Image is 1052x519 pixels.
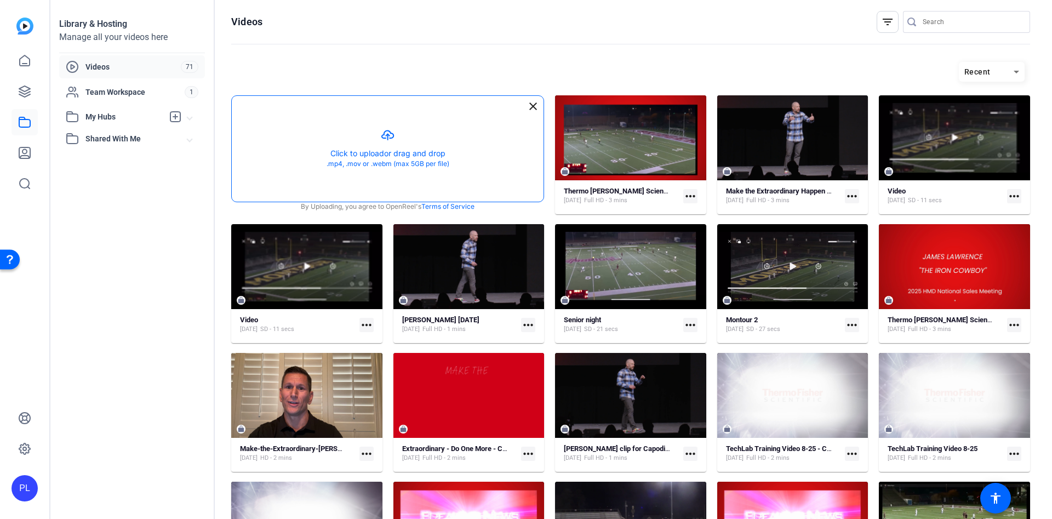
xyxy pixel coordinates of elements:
a: Make-the-Extraordinary-[PERSON_NAME] soundbite_STABILIZED[DATE]HD - 2 mins [240,444,355,463]
span: Team Workspace [85,87,185,98]
span: SD - 27 secs [746,325,780,334]
strong: Make the Extraordinary Happen - [PERSON_NAME] [726,187,885,195]
div: Library & Hosting [59,18,205,31]
mat-icon: more_horiz [683,189,697,203]
span: 1 [185,86,198,98]
span: Shared With Me [85,133,187,145]
a: TechLab Training Video 8-25 - Copy[DATE]Full HD - 2 mins [726,444,841,463]
a: Terms of Service [421,202,474,212]
span: [DATE] [726,454,744,463]
strong: Make-the-Extraordinary-[PERSON_NAME] soundbite_STABILIZED [240,444,447,453]
strong: Thermo [PERSON_NAME] Scientific (2025) Simple (50446) [564,187,747,195]
mat-icon: accessibility [989,492,1002,505]
a: [PERSON_NAME] clip for Capodici[DATE]Full HD - 1 mins [564,444,679,463]
mat-icon: filter_list [881,15,894,28]
span: Full HD - 1 mins [584,454,627,463]
mat-icon: more_horiz [1007,447,1021,461]
a: Make the Extraordinary Happen - [PERSON_NAME][DATE]Full HD - 3 mins [726,187,841,205]
a: Video[DATE]SD - 11 secs [240,316,355,334]
mat-icon: more_horiz [359,447,374,461]
span: My Hubs [85,111,163,123]
span: 71 [181,61,198,73]
a: [PERSON_NAME] [DATE][DATE]Full HD - 1 mins [402,316,517,334]
a: Extraordinary - Do One More - Copy[DATE]Full HD - 2 mins [402,444,517,463]
mat-icon: more_horiz [359,318,374,332]
span: Videos [85,61,181,72]
mat-icon: more_horiz [845,447,859,461]
mat-icon: more_horiz [521,447,535,461]
input: Search [923,15,1021,28]
mat-icon: more_horiz [1007,318,1021,332]
strong: Montour 2 [726,316,758,324]
span: [DATE] [240,454,258,463]
div: Manage all your videos here [59,31,205,44]
mat-icon: more_horiz [683,447,697,461]
a: Thermo [PERSON_NAME] Scientific (2025) Presentation (49244)[DATE]Full HD - 3 mins [888,316,1003,334]
a: Senior night[DATE]SD - 21 secs [564,316,679,334]
mat-icon: more_horiz [845,189,859,203]
mat-expansion-panel-header: Shared With Me [59,128,205,150]
span: [DATE] [564,454,581,463]
span: Full HD - 3 mins [746,196,790,205]
a: Thermo [PERSON_NAME] Scientific (2025) Simple (50446)[DATE]Full HD - 3 mins [564,187,679,205]
span: Full HD - 2 mins [746,454,790,463]
span: Full HD - 2 mins [908,454,951,463]
a: Montour 2[DATE]SD - 27 secs [726,316,841,334]
strong: Extraordinary - Do One More - Copy [402,444,514,453]
span: SD - 11 secs [908,196,942,205]
span: Full HD - 3 mins [908,325,951,334]
mat-icon: more_horiz [521,318,535,332]
span: [DATE] [888,196,905,205]
span: SD - 11 secs [260,325,294,334]
span: [DATE] [402,325,420,334]
span: [DATE] [726,196,744,205]
strong: TechLab Training Video 8-25 - Copy [726,444,838,453]
strong: Video [240,316,258,324]
span: [DATE] [564,325,581,334]
a: TechLab Training Video 8-25[DATE]Full HD - 2 mins [888,444,1003,463]
strong: [PERSON_NAME] clip for Capodici [564,444,671,453]
strong: Video [888,187,906,195]
span: Full HD - 3 mins [584,196,627,205]
div: By Uploading, you agree to OpenReel's [232,202,544,212]
span: Full HD - 2 mins [422,454,466,463]
span: SD - 21 secs [584,325,618,334]
span: [DATE] [726,325,744,334]
span: [DATE] [888,454,905,463]
div: PL [12,475,38,501]
span: Full HD - 1 mins [422,325,466,334]
img: blue-gradient.svg [16,18,33,35]
mat-icon: more_horiz [1007,189,1021,203]
span: [DATE] [240,325,258,334]
a: Video[DATE]SD - 11 secs [888,187,1003,205]
span: [DATE] [888,325,905,334]
span: Recent [964,67,991,76]
mat-icon: more_horiz [845,318,859,332]
strong: [PERSON_NAME] [DATE] [402,316,479,324]
strong: TechLab Training Video 8-25 [888,444,977,453]
span: [DATE] [564,196,581,205]
mat-icon: more_horiz [683,318,697,332]
h1: Videos [231,15,262,28]
span: HD - 2 mins [260,454,292,463]
strong: Senior night [564,316,601,324]
mat-icon: close [527,100,540,113]
span: [DATE] [402,454,420,463]
mat-expansion-panel-header: My Hubs [59,106,205,128]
